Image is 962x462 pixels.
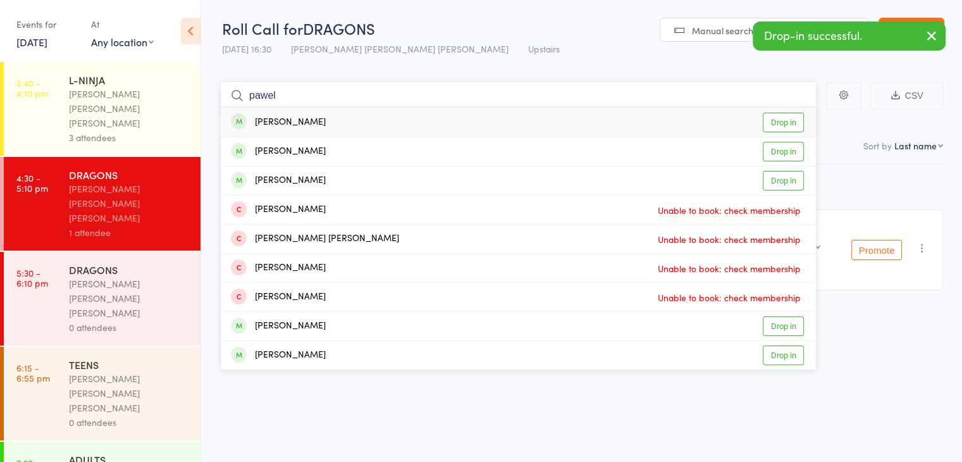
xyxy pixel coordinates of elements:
[763,171,804,190] a: Drop in
[863,139,892,152] label: Sort by
[753,22,946,51] div: Drop-in successful.
[763,142,804,161] a: Drop in
[655,230,804,249] span: Unable to book: check membership
[69,130,190,145] div: 3 attendees
[4,157,200,251] a: 4:30 -5:10 pmDRAGONS[PERSON_NAME] [PERSON_NAME] [PERSON_NAME]1 attendee
[69,73,190,87] div: L-NINJA
[291,42,509,55] span: [PERSON_NAME] [PERSON_NAME] [PERSON_NAME]
[16,14,78,35] div: Events for
[851,240,902,260] button: Promote
[692,24,753,37] span: Manual search
[655,259,804,278] span: Unable to book: check membership
[763,346,804,365] a: Drop in
[231,290,326,304] div: [PERSON_NAME]
[763,113,804,132] a: Drop in
[91,35,154,49] div: Any location
[16,268,48,288] time: 5:30 - 6:10 pm
[231,203,326,217] div: [PERSON_NAME]
[231,144,326,159] div: [PERSON_NAME]
[222,42,271,55] span: [DATE] 16:30
[528,42,560,55] span: Upstairs
[4,252,200,346] a: 5:30 -6:10 pmDRAGONS[PERSON_NAME] [PERSON_NAME] [PERSON_NAME]0 attendees
[231,319,326,334] div: [PERSON_NAME]
[871,82,943,109] button: CSV
[16,363,50,383] time: 6:15 - 6:55 pm
[69,263,190,277] div: DRAGONS
[231,173,326,188] div: [PERSON_NAME]
[69,87,190,130] div: [PERSON_NAME] [PERSON_NAME] [PERSON_NAME]
[69,225,190,240] div: 1 attendee
[222,18,303,39] span: Roll Call for
[220,81,817,110] input: Search by name
[231,232,399,246] div: [PERSON_NAME] [PERSON_NAME]
[231,348,326,363] div: [PERSON_NAME]
[69,320,190,335] div: 0 attendees
[91,14,154,35] div: At
[16,173,48,193] time: 4:30 - 5:10 pm
[16,35,47,49] a: [DATE]
[879,18,944,43] a: Exit roll call
[4,62,200,156] a: 3:40 -4:10 pmL-NINJA[PERSON_NAME] [PERSON_NAME] [PERSON_NAME]3 attendees
[16,78,48,98] time: 3:40 - 4:10 pm
[231,115,326,130] div: [PERSON_NAME]
[655,201,804,220] span: Unable to book: check membership
[69,168,190,182] div: DRAGONS
[69,415,190,430] div: 0 attendees
[655,288,804,307] span: Unable to book: check membership
[69,182,190,225] div: [PERSON_NAME] [PERSON_NAME] [PERSON_NAME]
[69,371,190,415] div: [PERSON_NAME] [PERSON_NAME] [PERSON_NAME]
[894,139,937,152] div: Last name
[231,261,326,275] div: [PERSON_NAME]
[69,277,190,320] div: [PERSON_NAME] [PERSON_NAME] [PERSON_NAME]
[69,358,190,371] div: TEENS
[4,347,200,440] a: 6:15 -6:55 pmTEENS[PERSON_NAME] [PERSON_NAME] [PERSON_NAME]0 attendees
[303,18,375,39] span: DRAGONS
[763,316,804,336] a: Drop in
